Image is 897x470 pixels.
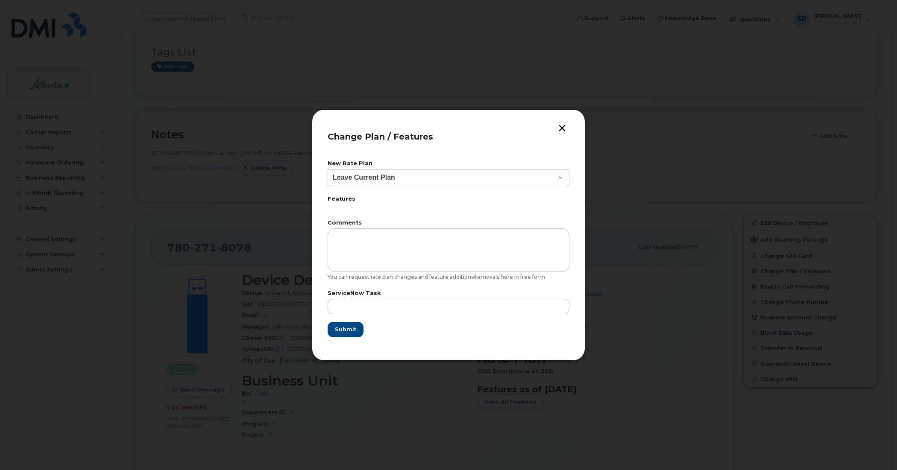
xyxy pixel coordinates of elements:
label: Comments [328,220,569,226]
label: ServiceNow Task [328,291,569,296]
label: New Rate Plan [328,161,569,166]
label: Features [328,196,569,202]
button: Submit [328,322,363,337]
div: You can request rate plan changes and feature additions/removals here in free form [328,274,569,280]
span: Submit [335,325,356,333]
span: Change Plan / Features [328,131,433,142]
